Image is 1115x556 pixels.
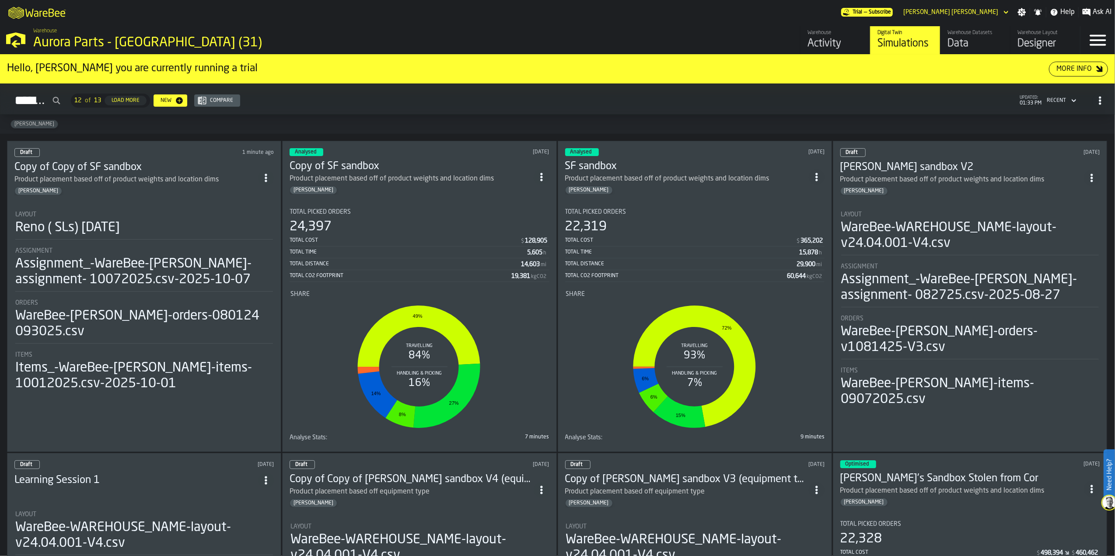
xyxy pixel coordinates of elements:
[94,97,101,104] span: 13
[565,208,626,215] span: Total Picked Orders
[437,149,549,155] div: Updated: 10/3/2025, 4:55:05 PM Created: 10/3/2025, 4:49:15 PM
[544,250,547,256] span: h
[290,291,310,298] span: Share
[15,299,38,306] span: Orders
[1014,8,1030,17] label: button-toggle-Settings
[565,486,809,497] div: Product placement based off equipment type
[940,26,1010,54] a: link-to-/wh/i/aa2e4adb-2cd5-4688-aa4a-ec82bcf75d46/data
[846,462,869,467] span: Optimised
[800,26,870,54] a: link-to-/wh/i/aa2e4adb-2cd5-4688-aa4a-ec82bcf75d46/feed/
[787,273,806,280] div: Stat Value
[15,511,36,518] span: Layout
[421,434,549,440] div: 7 minutes
[840,521,1100,528] div: Title
[15,511,273,518] div: Title
[295,462,308,467] span: Draft
[290,434,418,441] div: Title
[565,273,787,279] div: Total CO2 Footprint
[807,37,863,51] div: Activity
[290,174,494,184] div: Product placement based off of product weights and location dims
[565,160,809,174] h3: SF sandbox
[290,174,533,184] div: Product placement based off of product weights and location dims
[566,500,612,506] span: Corey
[158,149,274,156] div: Updated: 10/10/2025, 1:33:23 PM Created: 10/10/2025, 1:02:19 PM
[290,434,549,445] div: stat-Analyse Stats:
[7,62,1049,76] div: Hello, [PERSON_NAME] you are currently running a trial
[15,220,120,236] div: Reno ( SLs) [DATE]
[14,148,40,157] div: status-0 2
[295,149,316,155] span: Analysed
[1080,26,1115,54] label: button-toggle-Menu
[15,188,62,194] span: Corey
[154,94,187,107] button: button-New
[565,486,705,497] div: Product placement based off equipment type
[290,523,311,530] span: Layout
[565,261,797,267] div: Total Distance
[566,187,612,193] span: Corey
[15,247,273,254] div: Title
[290,460,315,469] div: status-0 2
[33,28,57,34] span: Warehouse
[1046,7,1078,17] label: button-toggle-Help
[521,261,540,268] div: Stat Value
[33,35,269,51] div: Aurora Parts - [GEOGRAPHIC_DATA] (31)
[797,261,815,268] div: Stat Value
[841,367,858,374] span: Items
[841,315,864,322] span: Orders
[565,174,769,184] div: Product placement based off of product weights and location dims
[290,473,533,486] div: Copy of Copy of Corey's sandbox V4 (equipment type)
[870,26,940,54] a: link-to-/wh/i/aa2e4adb-2cd5-4688-aa4a-ec82bcf75d46/simulations
[566,523,587,530] span: Layout
[841,8,893,17] div: Menu Subscription
[840,472,1084,486] h3: [PERSON_NAME]'s Sandbox Stolen from Cor
[158,462,274,468] div: Updated: 9/26/2025, 2:22:21 PM Created: 9/26/2025, 1:48:30 PM
[15,256,273,288] div: Assignment_-WareBee-[PERSON_NAME]-assignment- 10072025.csv-2025-10-07
[105,96,147,105] button: button-Load More
[983,149,1100,156] div: Updated: 9/26/2025, 3:09:23 PM Created: 9/25/2025, 11:55:44 AM
[877,37,933,51] div: Simulations
[841,367,1099,407] div: stat-Items
[1030,8,1046,17] label: button-toggle-Notifications
[1079,7,1115,17] label: button-toggle-Ask AI
[713,149,825,155] div: Updated: 9/28/2025, 2:22:28 AM Created: 9/19/2025, 1:36:11 PM
[290,291,548,432] div: stat-Share
[816,262,822,268] span: mi
[290,208,549,215] div: Title
[947,30,1003,36] div: Warehouse Datasets
[290,160,533,174] h3: Copy of SF sandbox
[841,367,1099,374] div: Title
[841,263,1099,270] div: Title
[15,247,52,254] span: Assignment
[841,263,878,270] span: Assignment
[708,462,825,468] div: Updated: 9/26/2025, 10:32:17 AM Created: 9/25/2025, 1:31:08 PM
[108,97,143,104] div: Load More
[853,9,862,15] span: Trial
[799,249,818,256] div: Stat Value
[67,94,154,108] div: ButtonLoadMore-Load More-Prev-First-Last
[571,462,583,467] span: Draft
[565,473,809,486] h3: Copy of [PERSON_NAME] sandbox V3 (equipment type)
[840,486,1084,496] div: Product placement based off of product weights and location dims
[290,208,549,282] div: stat-Total Picked Orders
[840,531,882,547] div: 22,328
[290,187,337,193] span: Corey
[841,211,862,218] span: Layout
[1020,100,1042,106] span: 01:33 PM
[1017,30,1073,36] div: Warehouse Layout
[433,462,549,468] div: Updated: 9/26/2025, 10:43:03 AM Created: 9/26/2025, 9:29:33 AM
[565,208,825,215] div: Title
[15,351,32,358] span: Items
[565,174,809,184] div: Product placement based off of product weights and location dims
[512,273,531,280] div: Stat Value
[566,291,824,298] div: Title
[290,291,548,298] div: Title
[565,148,599,156] div: status-3 2
[947,37,1003,51] div: Data
[841,8,893,17] a: link-to-/wh/i/aa2e4adb-2cd5-4688-aa4a-ec82bcf75d46/pricing/
[565,434,603,441] span: Analyse Stats:
[797,238,800,244] span: $
[290,219,332,235] div: 24,397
